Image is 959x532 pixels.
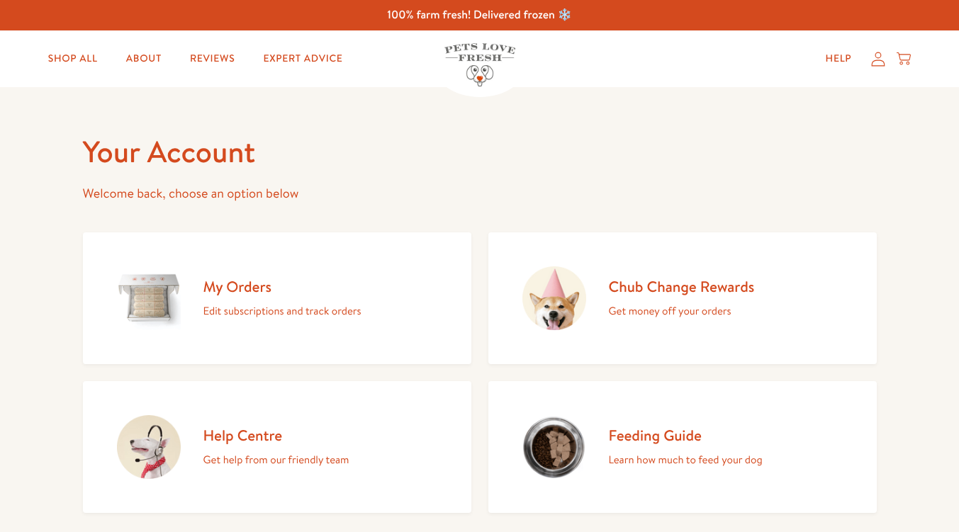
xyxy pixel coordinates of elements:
[203,451,349,469] p: Get help from our friendly team
[609,302,755,320] p: Get money off your orders
[444,43,515,86] img: Pets Love Fresh
[609,277,755,296] h2: Chub Change Rewards
[83,183,877,205] p: Welcome back, choose an option below
[203,277,361,296] h2: My Orders
[203,426,349,445] h2: Help Centre
[609,451,763,469] p: Learn how much to feed your dog
[252,45,354,73] a: Expert Advice
[488,232,877,364] a: Chub Change Rewards Get money off your orders
[179,45,246,73] a: Reviews
[83,232,471,364] a: My Orders Edit subscriptions and track orders
[203,302,361,320] p: Edit subscriptions and track orders
[488,381,877,513] a: Feeding Guide Learn how much to feed your dog
[83,132,877,171] h1: Your Account
[37,45,109,73] a: Shop All
[115,45,173,73] a: About
[609,426,763,445] h2: Feeding Guide
[83,381,471,513] a: Help Centre Get help from our friendly team
[814,45,863,73] a: Help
